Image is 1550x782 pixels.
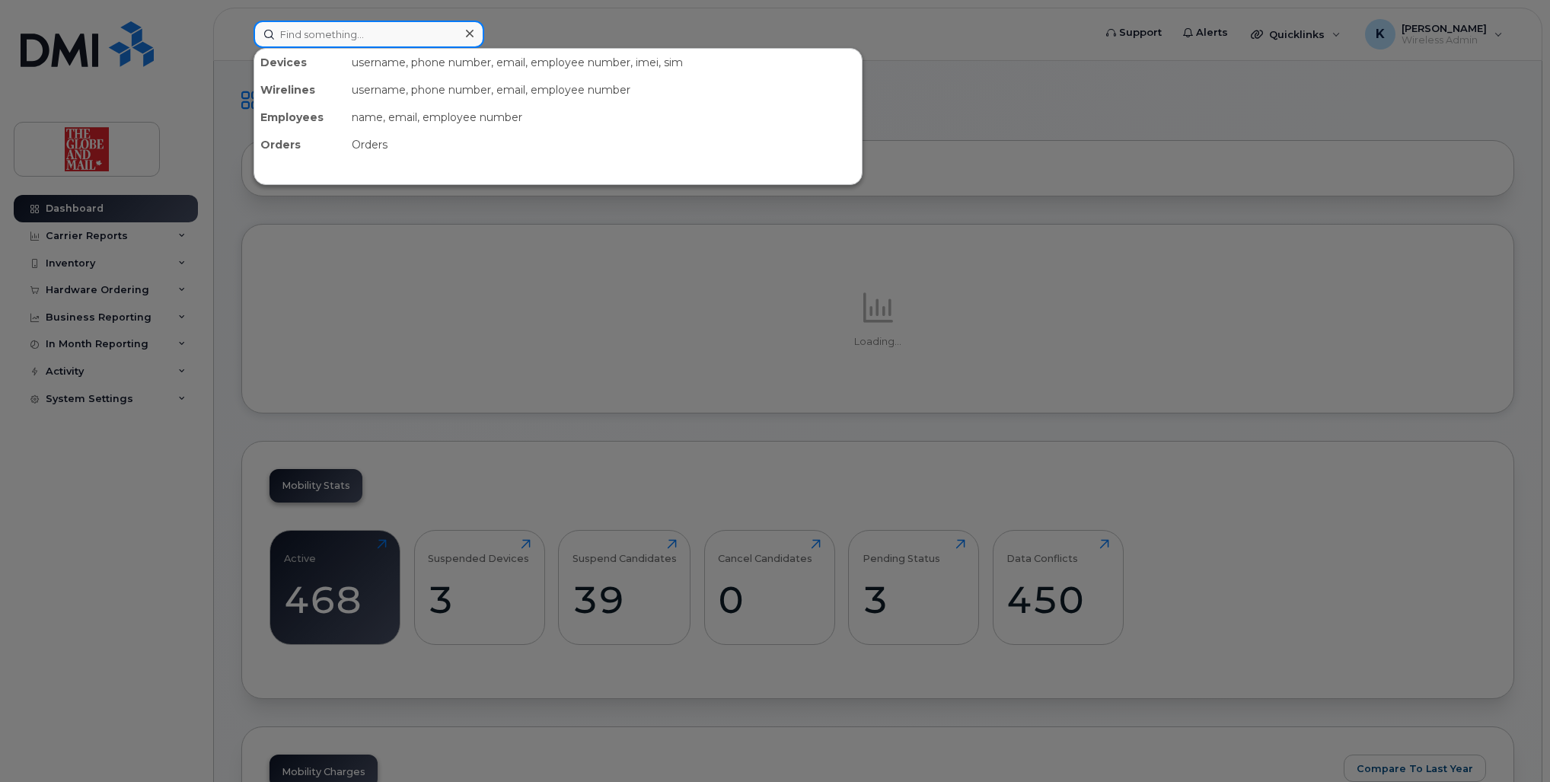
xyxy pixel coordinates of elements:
div: Orders [346,131,862,158]
div: Employees [254,104,346,131]
div: Wirelines [254,76,346,104]
div: username, phone number, email, employee number [346,76,862,104]
div: name, email, employee number [346,104,862,131]
div: Orders [254,131,346,158]
div: Devices [254,49,346,76]
div: username, phone number, email, employee number, imei, sim [346,49,862,76]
